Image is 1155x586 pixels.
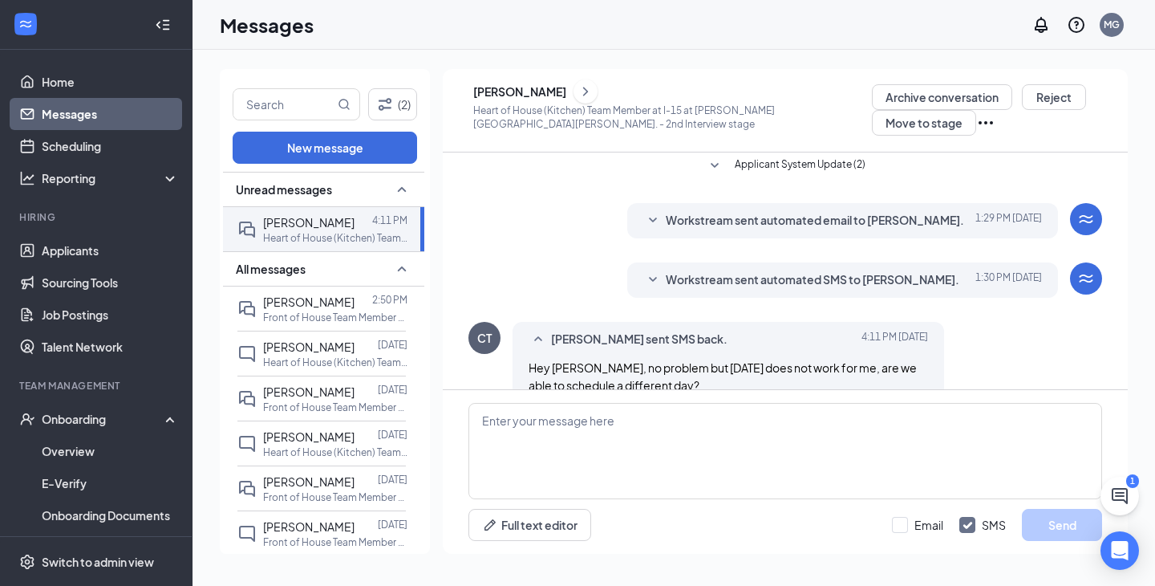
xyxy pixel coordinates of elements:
svg: ChevronRight [577,82,594,101]
svg: Pen [482,517,498,533]
p: Heart of House (Kitchen) Team Member at I-15 at [PERSON_NAME][GEOGRAPHIC_DATA][PERSON_NAME]. [263,356,407,369]
p: Heart of House (Kitchen) Team Member at I-15 at [PERSON_NAME][GEOGRAPHIC_DATA][PERSON_NAME]. [263,231,407,245]
svg: Analysis [19,170,35,186]
svg: MagnifyingGlass [338,98,351,111]
a: E-Verify [42,467,179,499]
a: Talent Network [42,331,179,363]
span: [PERSON_NAME] sent SMS back. [551,330,727,349]
svg: ChatInactive [237,434,257,454]
span: [PERSON_NAME] [263,474,355,489]
span: [DATE] 1:30 PM [975,271,1042,290]
svg: ChatActive [1110,486,1129,506]
a: Activity log [42,531,179,564]
p: [DATE] [378,338,407,352]
input: Search [233,89,334,120]
p: [DATE] [378,428,407,442]
span: [PERSON_NAME] [263,215,355,230]
svg: UserCheck [19,411,35,427]
a: Messages [42,98,179,130]
p: Front of House Team Member at I-15 at [PERSON_NAME][GEOGRAPHIC_DATA][PERSON_NAME]. [263,535,407,549]
span: All messages [236,261,306,277]
p: Front of House Team Member at I-15 at [PERSON_NAME][GEOGRAPHIC_DATA][PERSON_NAME]. [263,311,407,324]
svg: WorkstreamLogo [1076,210,1096,229]
svg: SmallChevronDown [643,211,663,230]
svg: ChatInactive [237,344,257,364]
button: Filter (2) [368,88,417,120]
span: [PERSON_NAME] [263,429,355,444]
span: Unread messages [236,181,332,197]
button: ChatActive [1100,477,1139,515]
h1: Messages [220,11,314,39]
a: Job Postings [42,299,179,331]
svg: SmallChevronDown [705,157,724,176]
svg: DoubleChat [237,389,257,409]
button: Full text editorPen [468,509,591,541]
svg: Ellipses [976,113,995,132]
p: Front of House Team Member at I-15 at [PERSON_NAME][GEOGRAPHIC_DATA][PERSON_NAME]. [263,401,407,414]
svg: WorkstreamLogo [1076,269,1096,288]
p: Heart of House (Kitchen) Team Member at I-15 at [PERSON_NAME][GEOGRAPHIC_DATA][PERSON_NAME]. [263,446,407,459]
a: Onboarding Documents [42,499,179,531]
svg: DoubleChat [237,220,257,239]
span: Applicant System Update (2) [735,157,865,176]
div: 1 [1126,474,1139,488]
button: Move to stage [872,110,976,136]
a: Sourcing Tools [42,267,179,299]
p: Front of House Team Member at I-15 at [PERSON_NAME][GEOGRAPHIC_DATA][PERSON_NAME]. [263,490,407,504]
a: Overview [42,435,179,467]
a: Scheduling [42,130,179,162]
svg: ChatInactive [237,524,257,543]
div: Switch to admin view [42,554,154,570]
div: Team Management [19,379,176,393]
p: Heart of House (Kitchen) Team Member at I-15 at [PERSON_NAME][GEOGRAPHIC_DATA][PERSON_NAME]. - 2n... [473,104,872,131]
svg: SmallChevronUp [529,330,548,349]
a: Home [42,66,179,98]
svg: WorkstreamLogo [18,16,34,32]
span: Workstream sent automated email to [PERSON_NAME]. [666,211,964,230]
button: Reject [1022,84,1086,110]
div: CT [477,330,492,346]
svg: Collapse [155,17,171,33]
button: SmallChevronDownApplicant System Update (2) [705,157,865,176]
span: Hey [PERSON_NAME], no problem but [DATE] does not work for me, are we able to schedule a differen... [529,360,917,393]
svg: Notifications [1031,15,1051,35]
svg: DoubleChat [237,299,257,319]
svg: Settings [19,554,35,570]
svg: SmallChevronDown [643,271,663,290]
p: 2:50 PM [372,293,407,307]
span: [PERSON_NAME] [263,340,355,354]
p: [DATE] [378,473,407,486]
div: Reporting [42,170,180,186]
svg: DoubleChat [237,479,257,499]
span: Workstream sent automated SMS to [PERSON_NAME]. [666,271,959,290]
span: [PERSON_NAME] [263,519,355,534]
button: Send [1022,509,1102,541]
svg: Filter [375,95,395,114]
button: New message [233,132,417,164]
p: [DATE] [378,383,407,397]
span: [PERSON_NAME] [263,385,355,399]
div: Hiring [19,210,176,224]
div: Onboarding [42,411,165,427]
p: 4:11 PM [372,214,407,227]
p: [DATE] [378,518,407,531]
svg: QuestionInfo [1067,15,1086,35]
div: MG [1104,18,1120,31]
span: [DATE] 4:11 PM [861,330,928,349]
span: [DATE] 1:29 PM [975,211,1042,230]
svg: SmallChevronUp [392,259,411,279]
svg: SmallChevronUp [392,180,411,199]
div: [PERSON_NAME] [473,83,566,100]
span: [PERSON_NAME] [263,295,355,309]
button: Archive conversation [872,84,1012,110]
div: Open Intercom Messenger [1100,531,1139,570]
button: ChevronRight [573,79,598,104]
a: Applicants [42,234,179,267]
